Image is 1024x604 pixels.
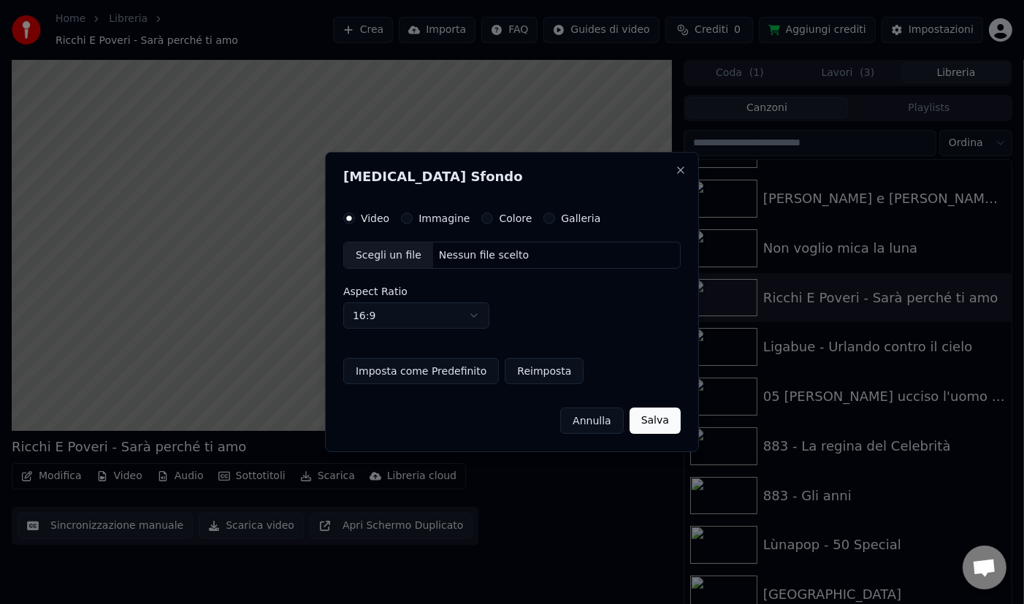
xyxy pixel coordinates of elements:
div: Scegli un file [344,242,433,269]
label: Aspect Ratio [343,286,681,297]
h2: [MEDICAL_DATA] Sfondo [343,170,681,183]
label: Immagine [419,213,470,223]
button: Salva [630,408,681,434]
label: Colore [499,213,532,223]
button: Imposta come Predefinito [343,358,499,384]
button: Annulla [560,408,624,434]
button: Reimposta [505,358,584,384]
label: Video [361,213,389,223]
label: Galleria [561,213,600,223]
div: Nessun file scelto [433,248,535,263]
